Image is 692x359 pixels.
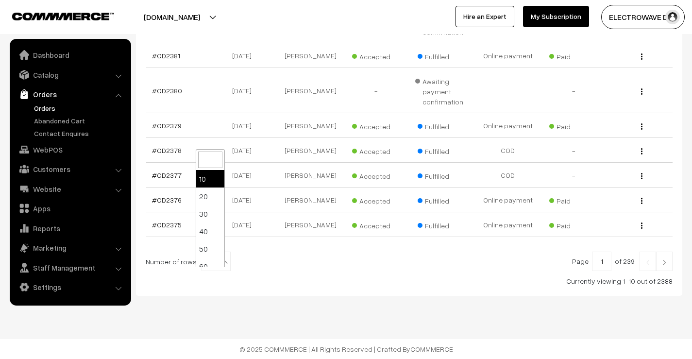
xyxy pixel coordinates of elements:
td: [DATE] [212,138,278,163]
div: Currently viewing 1-10 out of 2388 [146,276,673,286]
span: Fulfilled [418,218,466,231]
img: Menu [641,198,642,204]
span: Number of rows [146,256,197,267]
td: Online payment [475,212,541,237]
li: 40 [196,222,224,240]
span: Accepted [352,119,401,132]
button: ELECTROWAVE DE… [601,5,685,29]
img: user [665,10,680,24]
span: Paid [549,218,598,231]
img: COMMMERCE [12,13,114,20]
span: Awaiting payment confirmation [415,74,470,107]
a: Hire an Expert [456,6,514,27]
td: COD [475,138,541,163]
span: Fulfilled [418,193,466,206]
span: Fulfilled [418,119,466,132]
a: Contact Enquires [32,128,128,138]
a: My Subscription [523,6,589,27]
td: - [343,68,409,113]
td: - [541,163,607,188]
a: #OD2376 [152,196,182,204]
a: #OD2378 [152,146,182,154]
a: Reports [12,220,128,237]
td: [PERSON_NAME] [278,188,344,212]
img: Right [660,259,669,265]
span: Fulfilled [418,49,466,62]
td: [DATE] [212,188,278,212]
td: COD [475,163,541,188]
a: Staff Management [12,259,128,276]
li: 20 [196,188,224,205]
td: [DATE] [212,212,278,237]
img: Menu [641,53,642,60]
a: Dashboard [12,46,128,64]
a: Orders [32,103,128,113]
td: [DATE] [212,68,278,113]
li: 10 [196,170,224,188]
span: Accepted [352,49,401,62]
img: Menu [641,222,642,229]
a: COMMMERCE [410,345,453,353]
span: Accepted [352,193,401,206]
td: Online payment [475,113,541,138]
td: Online payment [475,188,541,212]
td: [PERSON_NAME] [278,212,344,237]
td: [DATE] [212,113,278,138]
a: Apps [12,200,128,217]
a: #OD2377 [152,171,182,179]
span: Page [572,257,589,265]
a: Abandoned Cart [32,116,128,126]
span: Paid [549,119,598,132]
a: Orders [12,85,128,103]
a: #OD2381 [152,51,180,60]
td: [DATE] [212,43,278,68]
li: 60 [196,257,224,275]
img: Menu [641,88,642,95]
span: of 239 [615,257,635,265]
a: Marketing [12,239,128,256]
td: - [541,138,607,163]
a: Catalog [12,66,128,84]
td: Online payment [475,43,541,68]
span: 10 [202,252,231,271]
img: Menu [641,173,642,179]
img: Left [643,259,652,265]
span: Fulfilled [418,144,466,156]
td: [DATE] [212,163,278,188]
a: Customers [12,160,128,178]
td: [PERSON_NAME] [278,113,344,138]
span: Accepted [352,218,401,231]
span: Fulfilled [418,169,466,181]
span: Accepted [352,144,401,156]
span: Accepted [352,169,401,181]
a: #OD2379 [152,121,182,130]
a: #OD2375 [152,221,182,229]
button: [DOMAIN_NAME] [110,5,234,29]
img: Menu [641,148,642,154]
td: - [541,68,607,113]
td: [PERSON_NAME] [278,43,344,68]
td: [PERSON_NAME] [278,163,344,188]
td: [PERSON_NAME] [278,138,344,163]
a: Website [12,180,128,198]
li: 30 [196,205,224,222]
img: Menu [641,123,642,130]
td: [PERSON_NAME] [278,68,344,113]
a: COMMMERCE [12,10,97,21]
span: Paid [549,49,598,62]
a: #OD2380 [152,86,182,95]
span: Paid [549,193,598,206]
a: Settings [12,278,128,296]
li: 50 [196,240,224,257]
a: WebPOS [12,141,128,158]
